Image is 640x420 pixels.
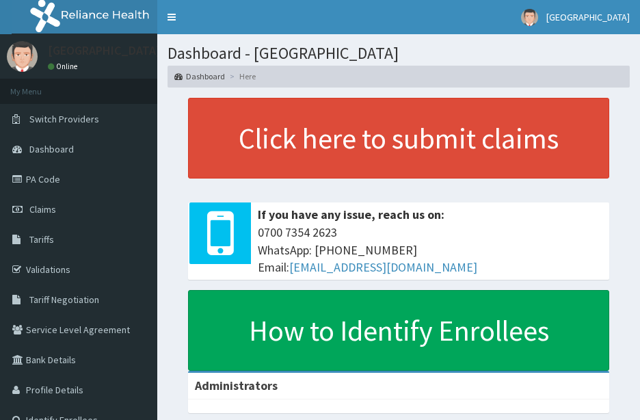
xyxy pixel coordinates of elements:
[258,224,602,276] span: 0700 7354 2623 WhatsApp: [PHONE_NUMBER] Email:
[188,290,609,371] a: How to Identify Enrollees
[29,143,74,155] span: Dashboard
[195,378,278,393] b: Administrators
[168,44,630,62] h1: Dashboard - [GEOGRAPHIC_DATA]
[174,70,225,82] a: Dashboard
[48,44,161,57] p: [GEOGRAPHIC_DATA]
[29,113,99,125] span: Switch Providers
[29,293,99,306] span: Tariff Negotiation
[29,233,54,246] span: Tariffs
[258,207,444,222] b: If you have any issue, reach us on:
[289,259,477,275] a: [EMAIL_ADDRESS][DOMAIN_NAME]
[188,98,609,179] a: Click here to submit claims
[521,9,538,26] img: User Image
[29,203,56,215] span: Claims
[226,70,256,82] li: Here
[546,11,630,23] span: [GEOGRAPHIC_DATA]
[7,41,38,72] img: User Image
[48,62,81,71] a: Online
